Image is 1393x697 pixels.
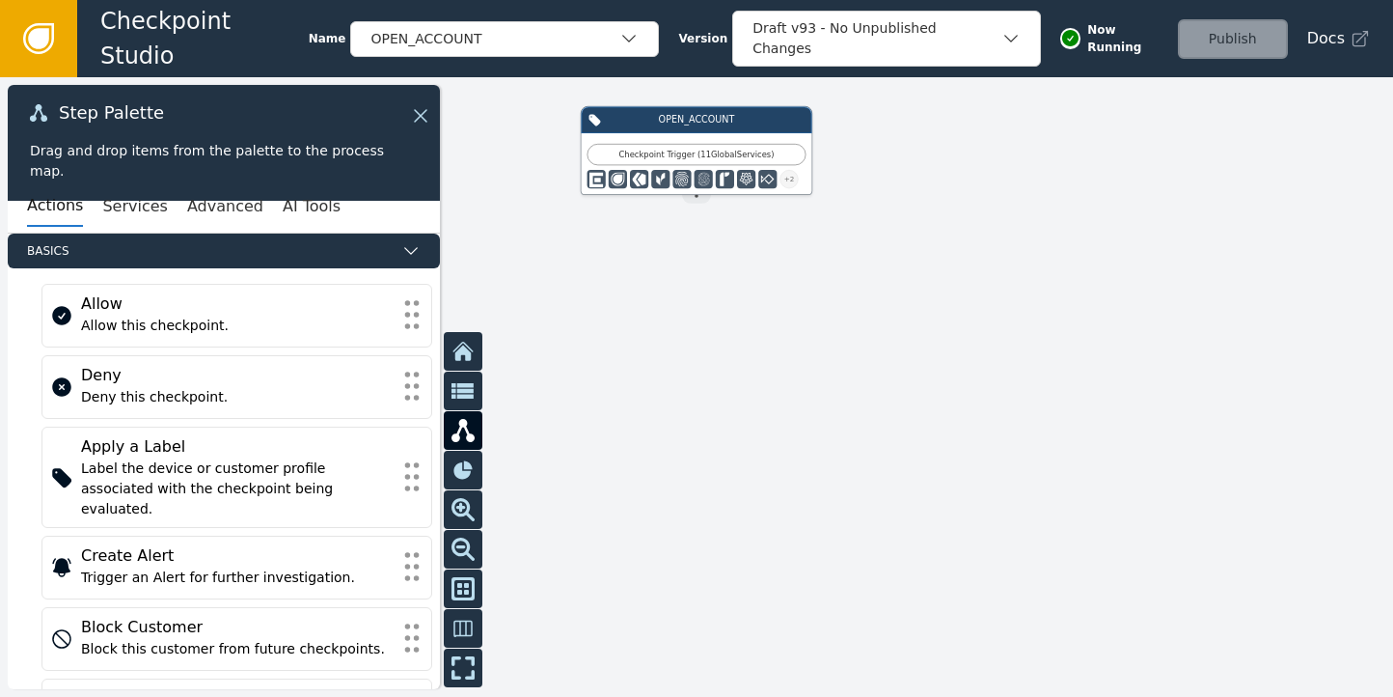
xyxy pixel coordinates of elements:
[350,21,659,57] button: OPEN_ACCOUNT
[370,29,619,49] div: OPEN_ACCOUNT
[779,170,798,188] div: 2 more services
[81,544,393,568] div: Create Alert
[81,435,393,459] div: Apply a Label
[81,639,393,659] div: Block this customer from future checkpoints.
[59,104,164,122] span: Step Palette
[102,186,167,227] button: Services
[732,11,1041,67] button: Draft v93 - No Unpublished Changes
[309,30,346,47] span: Name
[27,242,394,260] span: Basics
[283,186,341,227] button: AI Tools
[81,364,393,387] div: Deny
[1307,27,1345,50] span: Docs
[100,4,309,73] span: Checkpoint Studio
[187,186,263,227] button: Advanced
[608,113,786,126] div: OPEN_ACCOUNT
[81,316,393,336] div: Allow this checkpoint.
[752,18,1001,59] div: Draft v93 - No Unpublished Changes
[1307,27,1370,50] a: Docs
[81,616,393,639] div: Block Customer
[81,459,393,519] div: Label the device or customer profile associated with the checkpoint being evaluated.
[81,293,393,316] div: Allow
[27,186,83,227] button: Actions
[1087,21,1163,56] span: Now Running
[594,149,798,161] div: Checkpoint Trigger ( 11 Global Services )
[678,30,727,47] span: Version
[81,568,393,588] div: Trigger an Alert for further investigation.
[30,141,418,181] div: Drag and drop items from the palette to the process map.
[81,387,393,407] div: Deny this checkpoint.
